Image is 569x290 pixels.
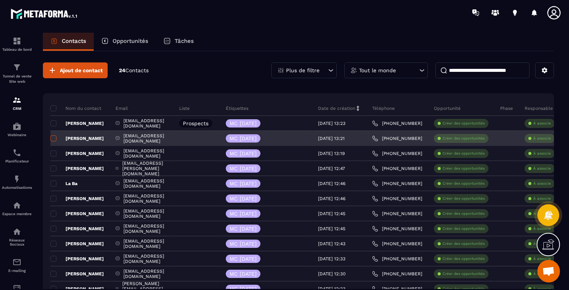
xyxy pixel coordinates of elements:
p: E-mailing [2,269,32,273]
p: [PERSON_NAME] [50,120,104,126]
p: Créer des opportunités [443,211,485,216]
p: À associe [533,256,551,261]
p: Créer des opportunités [443,196,485,201]
span: Ajout de contact [60,67,103,74]
p: Créer des opportunités [443,181,485,186]
a: formationformationTunnel de vente Site web [2,57,32,90]
a: [PHONE_NUMBER] [372,196,422,202]
p: MC [DATE] [230,166,257,171]
p: Opportunité [434,105,461,111]
p: [DATE] 12:33 [318,256,345,261]
p: Webinaire [2,133,32,137]
p: Étiquettes [226,105,248,111]
img: formation [12,63,21,72]
p: Créer des opportunités [443,151,485,156]
p: À associe [533,211,551,216]
img: social-network [12,227,21,236]
p: À associe [533,226,551,231]
p: À associe [533,151,551,156]
p: À associe [533,271,551,276]
a: [PHONE_NUMBER] [372,271,422,277]
p: Espace membre [2,212,32,216]
p: MC [DATE] [230,271,257,276]
a: [PHONE_NUMBER] [372,256,422,262]
a: Contacts [43,33,94,51]
img: automations [12,201,21,210]
p: Opportunités [113,38,148,44]
a: formationformationCRM [2,90,32,116]
a: [PHONE_NUMBER] [372,165,422,172]
p: [PERSON_NAME] [50,150,104,156]
p: Réseaux Sociaux [2,238,32,246]
a: schedulerschedulerPlanificateur [2,143,32,169]
p: Créer des opportunités [443,136,485,141]
p: Téléphone [372,105,395,111]
a: [PHONE_NUMBER] [372,211,422,217]
p: [DATE] 13:19 [318,151,345,156]
p: [DATE] 12:46 [318,181,345,186]
a: automationsautomationsEspace membre [2,195,32,222]
img: automations [12,122,21,131]
span: Contacts [125,67,149,73]
img: automations [12,175,21,184]
p: Créer des opportunités [443,241,485,246]
p: MC [DATE] [230,196,257,201]
p: Tâches [175,38,194,44]
img: formation [12,96,21,105]
p: [PERSON_NAME] [50,226,104,232]
p: Tunnel de vente Site web [2,74,32,84]
p: [DATE] 12:45 [318,211,345,216]
p: [DATE] 12:46 [318,196,345,201]
a: Opportunités [94,33,156,51]
p: Tout le monde [359,68,396,73]
img: logo [11,7,78,20]
a: [PHONE_NUMBER] [372,181,422,187]
p: Phase [500,105,513,111]
p: Créer des opportunités [443,226,485,231]
a: [PHONE_NUMBER] [372,120,422,126]
p: MC [DATE] [230,121,257,126]
img: formation [12,36,21,46]
a: formationformationTableau de bord [2,31,32,57]
p: Contacts [62,38,86,44]
p: À associe [533,166,551,171]
p: Plus de filtre [286,68,319,73]
p: [PERSON_NAME] [50,196,104,202]
p: Date de création [318,105,355,111]
p: Responsable [525,105,553,111]
p: MC [DATE] [230,241,257,246]
p: [PERSON_NAME] [50,241,104,247]
button: Ajout de contact [43,62,108,78]
p: [DATE] 12:43 [318,241,345,246]
a: automationsautomationsWebinaire [2,116,32,143]
p: [DATE] 12:30 [318,271,345,276]
p: [DATE] 12:45 [318,226,345,231]
p: Email [116,105,128,111]
p: [PERSON_NAME] [50,271,104,277]
a: emailemailE-mailing [2,252,32,278]
p: Créer des opportunités [443,256,485,261]
a: [PHONE_NUMBER] [372,226,422,232]
p: Prospects [183,121,208,126]
p: [DATE] 13:21 [318,136,345,141]
p: À associe [533,196,551,201]
p: À associe [533,136,551,141]
p: [DATE] 12:47 [318,166,345,171]
p: [PERSON_NAME] [50,165,104,172]
p: [PERSON_NAME] [50,135,104,141]
a: Tâches [156,33,201,51]
a: automationsautomationsAutomatisations [2,169,32,195]
p: [PERSON_NAME] [50,211,104,217]
a: [PHONE_NUMBER] [372,150,422,156]
p: [DATE] 13:23 [318,121,345,126]
img: email [12,258,21,267]
p: MC [DATE] [230,151,257,156]
p: Automatisations [2,185,32,190]
p: Nom du contact [50,105,101,111]
p: Créer des opportunités [443,166,485,171]
p: MC [DATE] [230,136,257,141]
p: Créer des opportunités [443,121,485,126]
p: MC [DATE] [230,226,257,231]
p: À associe [533,121,551,126]
p: MC [DATE] [230,181,257,186]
